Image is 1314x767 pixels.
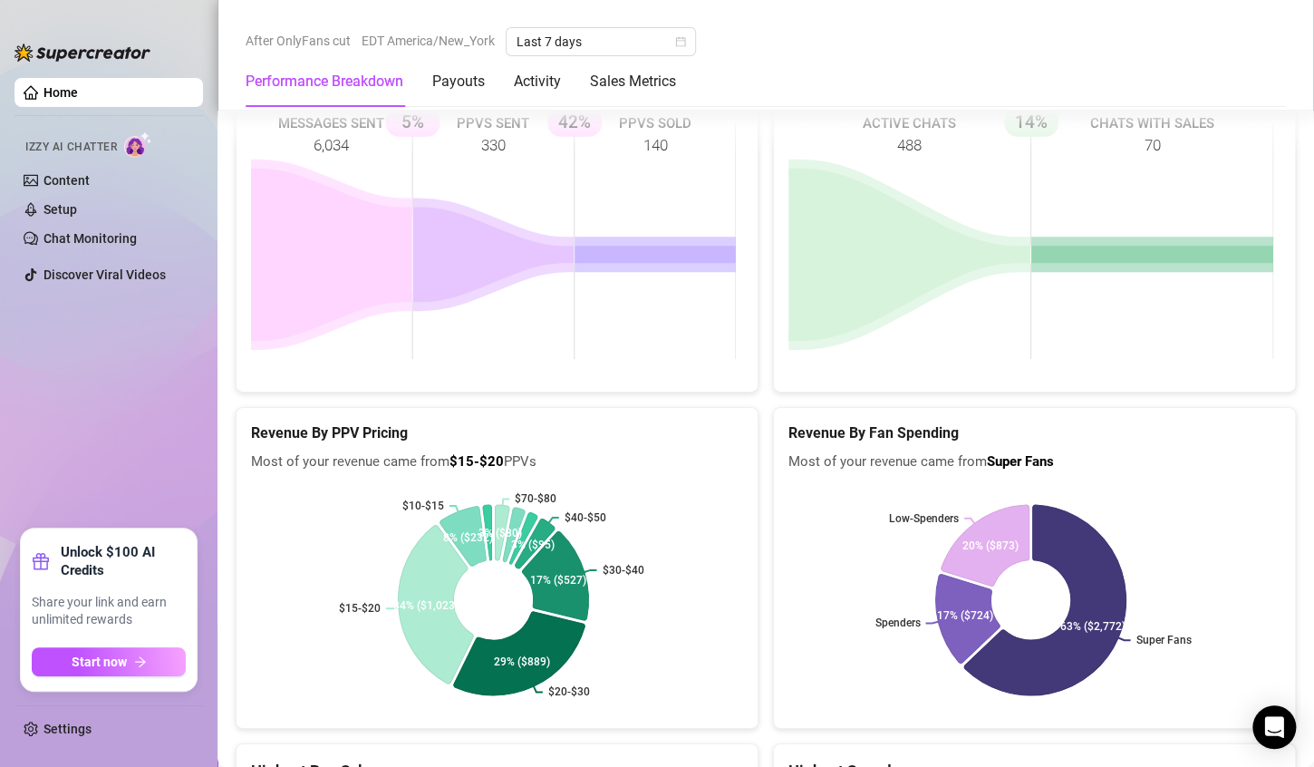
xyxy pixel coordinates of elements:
div: Performance Breakdown [246,71,403,92]
h5: Revenue By PPV Pricing [251,422,743,444]
button: Start nowarrow-right [32,647,186,676]
span: arrow-right [134,655,147,668]
text: $30-$40 [602,564,643,577]
a: Discover Viral Videos [43,267,166,282]
div: Sales Metrics [590,71,676,92]
a: Content [43,173,90,188]
text: $10-$15 [402,500,444,512]
a: Setup [43,202,77,217]
h5: Revenue By Fan Spending [788,422,1280,444]
text: Super Fans [1135,634,1191,646]
span: Start now [72,655,127,669]
a: Chat Monitoring [43,231,137,246]
span: Izzy AI Chatter [25,139,117,156]
text: $15-$20 [339,602,381,615]
a: Home [43,85,78,100]
img: AI Chatter [124,131,152,158]
span: Most of your revenue came from PPVs [251,451,743,473]
div: Activity [514,71,561,92]
text: Spenders [874,617,920,629]
span: EDT America/New_York [362,27,495,54]
text: Low-Spenders [889,512,959,525]
span: Most of your revenue came from [788,451,1280,473]
b: $15-$20 [449,453,504,470]
img: logo-BBDzfeDw.svg [14,44,150,62]
text: $20-$30 [548,685,590,698]
span: gift [32,552,50,570]
div: Open Intercom Messenger [1252,705,1296,749]
strong: Unlock $100 AI Credits [61,543,186,579]
span: Last 7 days [517,28,685,55]
span: calendar [675,36,686,47]
a: Settings [43,722,92,736]
span: Share your link and earn unlimited rewards [32,594,186,629]
span: After OnlyFans cut [246,27,351,54]
b: Super Fans [987,453,1054,470]
text: $70-$80 [515,492,556,505]
text: $40-$50 [565,511,606,524]
div: Payouts [432,71,485,92]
